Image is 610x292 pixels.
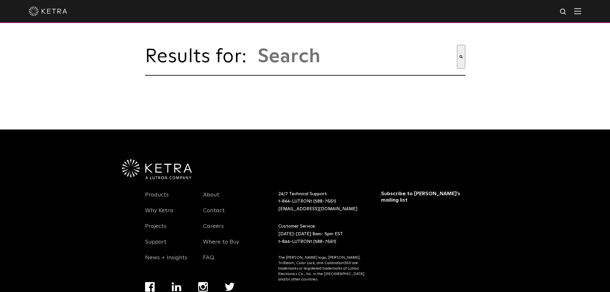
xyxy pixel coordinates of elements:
[122,159,192,179] img: Ketra-aLutronCo_White_RGB
[278,199,336,204] a: 1-844-LUTRON1 (588-7661)
[559,8,567,16] img: search icon
[278,207,357,211] a: [EMAIL_ADDRESS][DOMAIN_NAME]
[574,8,581,14] img: Hamburger%20Nav.svg
[145,223,167,238] a: Projects
[203,254,214,269] a: FAQ
[381,190,463,204] h3: Subscribe to [PERSON_NAME]’s mailing list
[203,223,224,238] a: Careers
[172,282,182,291] img: linkedin
[203,238,239,253] a: Where to Buy
[203,207,225,222] a: Contact
[203,190,252,269] div: Navigation Menu
[145,238,167,253] a: Support
[278,223,365,246] p: Customer Service: [DATE]-[DATE] 8am- 5pm EST
[225,283,235,291] img: twitter
[257,45,457,69] input: This is a search field with an auto-suggest feature attached.
[278,239,336,244] a: 1-844-LUTRON1 (588-7661)
[457,45,465,69] button: Search
[278,190,365,213] p: 24/7 Technical Support:
[198,282,208,292] img: instagram
[29,6,67,16] img: ketra-logo-2019-white
[203,191,219,206] a: About
[278,255,365,282] p: The [PERSON_NAME] logo, [PERSON_NAME], TruBeam, Color Lock, and Calibration360 are trademarks or ...
[145,282,155,292] img: facebook
[145,207,173,222] a: Why Ketra
[145,191,169,206] a: Products
[145,254,187,269] a: News + Insights
[145,190,194,269] div: Navigation Menu
[145,47,254,66] span: Results for:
